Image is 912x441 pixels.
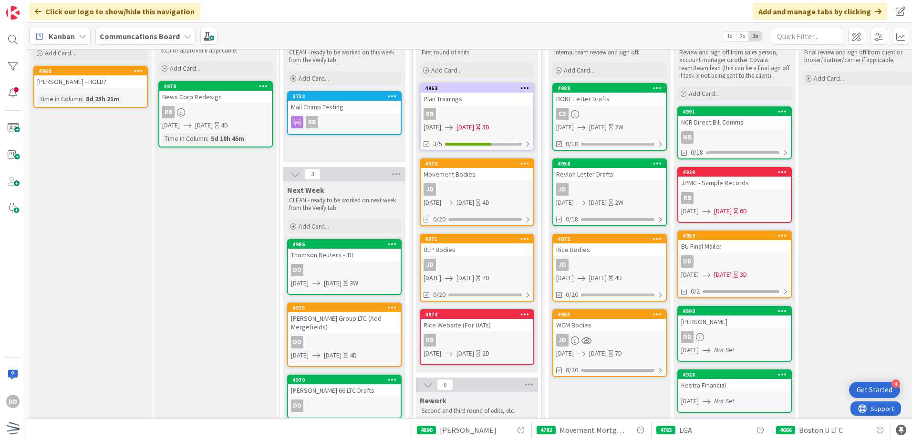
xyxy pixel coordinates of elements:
div: 4959 [678,231,791,240]
div: 4972Rice Bodies [553,235,666,256]
div: 3732 [292,93,401,100]
div: Time in Column [162,133,207,144]
div: Click our logo to show/hide this navigation [29,3,200,20]
div: JD [556,334,569,346]
div: 4960 [34,67,147,75]
div: JD [553,334,666,346]
span: [DATE] [681,396,699,406]
div: 4974 [421,310,533,319]
span: Add Card... [431,66,462,74]
div: Thomson Reuters - IDI [288,249,401,261]
div: [PERSON_NAME] [678,315,791,328]
span: Add Card... [814,74,844,83]
div: 4973 [421,159,533,168]
div: BU Final Mailer [678,240,791,252]
span: 0/20 [433,290,446,300]
span: [DATE] [556,273,574,283]
div: 4970 [292,377,401,383]
div: 4965 [553,310,666,319]
span: [DATE] [681,270,699,280]
a: 4973Movement BodiesJD[DATE][DATE]4D0/20 [420,158,534,226]
p: First round of edits [422,49,532,56]
div: Kestra Financial [678,379,791,391]
a: 4971ULP BodiesJD[DATE][DATE]7D0/20 [420,234,534,302]
span: [DATE] [714,270,732,280]
div: 4974 [425,311,533,318]
a: 4929JPMC - Sample RecordsRB[DATE][DATE]6D [677,167,792,223]
div: 6D [740,206,747,216]
span: [PERSON_NAME] [440,424,497,436]
div: 4991 [678,107,791,116]
div: DD [291,336,303,348]
div: [PERSON_NAME] - HOLD? [34,75,147,88]
input: Quick Filter... [772,28,843,45]
div: 4929JPMC - Sample Records [678,168,791,189]
div: Rice Website (For UATs) [421,319,533,331]
span: [DATE] [589,198,607,208]
p: CLEAN - ready to be worked on this week from the Verify tab. [289,49,400,64]
div: Movement Bodies [421,168,533,180]
div: 4890[PERSON_NAME] [678,307,791,328]
div: 7D [482,273,489,283]
div: 4972 [558,236,666,242]
div: DD [678,255,791,268]
a: 4991NCR Direct Bill CommsMB0/18 [677,106,792,159]
span: 0/20 [433,214,446,224]
div: JD [556,259,569,271]
span: [DATE] [424,198,441,208]
div: Time in Column [37,94,82,104]
span: [DATE] [424,273,441,283]
span: Add Card... [299,222,329,231]
div: 4D [221,120,228,130]
div: 4988 [558,85,666,92]
span: [DATE] [162,120,180,130]
div: 4959BU Final Mailer [678,231,791,252]
span: 3x [749,31,762,41]
div: 4986 [288,240,401,249]
a: 4970[PERSON_NAME] 66 LTC DraftsDD [287,375,402,419]
span: [DATE] [714,206,732,216]
span: [DATE] [291,278,309,288]
div: 4963Plan Trainings [421,84,533,105]
p: Review and sign off from sales person, account manager or other Covala team/team lead (this can b... [679,49,790,80]
div: DD [681,255,694,268]
div: 4965 [558,311,666,318]
div: ULP Bodies [421,243,533,256]
div: [PERSON_NAME] Group LTC (Add Mergefields) [288,312,401,333]
div: JD [424,259,436,271]
div: 4963 [425,85,533,92]
a: 4960[PERSON_NAME] - HOLD?Time in Column:8d 23h 21m [33,66,148,108]
span: 0/18 [691,147,703,157]
span: [DATE] [195,120,213,130]
div: 4988BOKF Letter Drafts [553,84,666,105]
span: 0/18 [566,139,578,149]
div: Mail Chimp Testing [288,101,401,113]
div: DD [681,331,694,343]
img: Visit kanbanzone.com [6,6,20,20]
b: Communcations Board [100,31,180,41]
div: 4965WCM Bodies [553,310,666,331]
span: Add Card... [689,89,719,98]
span: [DATE] [424,122,441,132]
div: 4978 [159,82,272,91]
div: 4975 [292,304,401,311]
div: 4958 [553,159,666,168]
div: 2W [615,198,623,208]
div: RB [306,116,318,128]
div: 4960 [39,68,147,74]
span: Kanban [49,31,75,42]
div: 4929 [678,168,791,177]
i: Not Set [714,346,735,354]
span: 1x [723,31,736,41]
div: JPMC - Sample Records [678,177,791,189]
span: 0/18 [566,214,578,224]
div: 7D [615,348,622,358]
div: RB [421,334,533,346]
div: 4958 [558,160,666,167]
div: DD [291,399,303,412]
span: 2x [736,31,749,41]
div: 2W [615,122,623,132]
div: MB [678,131,791,144]
a: 4974Rice Website (For UATs)RB[DATE][DATE]2D [420,309,534,365]
a: 4975[PERSON_NAME] Group LTC (Add Mergefields)DD[DATE][DATE]4D [287,303,402,367]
